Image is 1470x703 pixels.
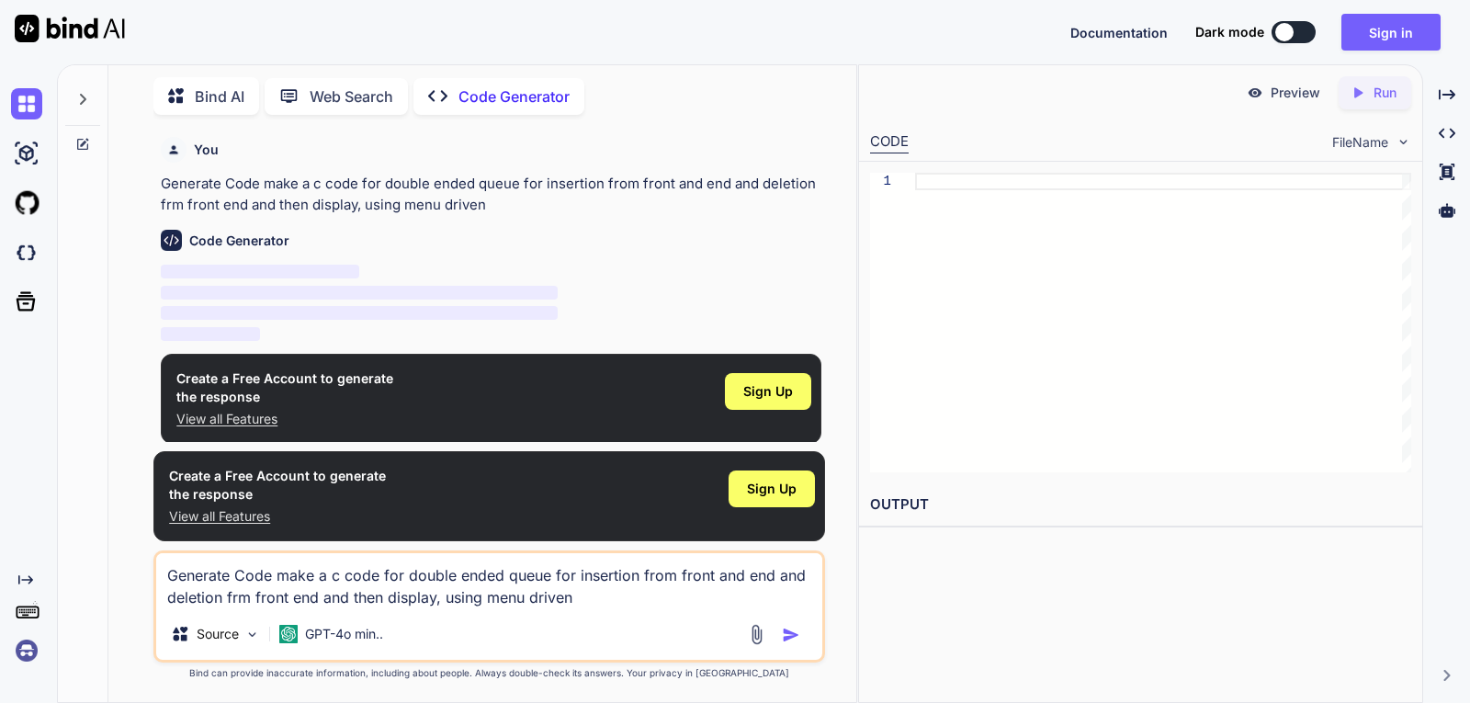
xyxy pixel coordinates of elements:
[310,85,393,108] p: Web Search
[1247,85,1263,101] img: preview
[1396,134,1411,150] img: chevron down
[1341,14,1441,51] button: Sign in
[1070,23,1168,42] button: Documentation
[189,232,289,250] h6: Code Generator
[156,553,822,608] textarea: Generate Code make a c code for double ended queue for insertion from front and end and deletion ...
[161,306,557,320] span: ‌
[161,286,557,300] span: ‌
[782,626,800,644] img: icon
[169,507,386,526] p: View all Features
[11,88,42,119] img: chat
[197,625,239,643] p: Source
[1195,23,1264,41] span: Dark mode
[161,265,359,278] span: ‌
[11,237,42,268] img: darkCloudIdeIcon
[1070,25,1168,40] span: Documentation
[859,483,1422,527] h2: OUTPUT
[161,174,821,215] p: Generate Code make a c code for double ended queue for insertion from front and end and deletion ...
[746,624,767,645] img: attachment
[279,625,298,643] img: GPT-4o mini
[169,467,386,504] h1: Create a Free Account to generate the response
[176,410,393,428] p: View all Features
[244,627,260,642] img: Pick Models
[1374,84,1396,102] p: Run
[11,635,42,666] img: signin
[743,382,793,401] span: Sign Up
[870,131,909,153] div: CODE
[15,15,125,42] img: Bind AI
[11,187,42,219] img: githubLight
[870,173,891,190] div: 1
[305,625,383,643] p: GPT-4o min..
[176,369,393,406] h1: Create a Free Account to generate the response
[1271,84,1320,102] p: Preview
[1332,133,1388,152] span: FileName
[195,85,244,108] p: Bind AI
[194,141,219,159] h6: You
[153,666,825,680] p: Bind can provide inaccurate information, including about people. Always double-check its answers....
[161,327,260,341] span: ‌
[458,85,570,108] p: Code Generator
[11,138,42,169] img: ai-studio
[747,480,797,498] span: Sign Up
